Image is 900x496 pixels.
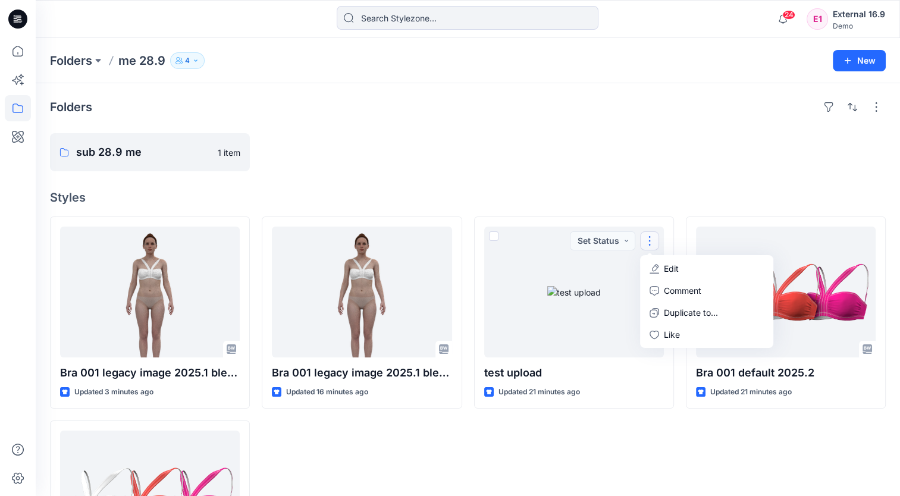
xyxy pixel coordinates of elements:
h4: Styles [50,190,886,205]
span: 24 [782,10,795,20]
div: Demo [833,21,885,30]
p: Bra 001 legacy image 2025.1 blender [60,365,240,381]
p: Updated 21 minutes ago [710,386,792,398]
p: Edit [664,262,679,275]
p: Like [664,328,680,341]
div: External 16.9 [833,7,885,21]
a: Folders [50,52,92,69]
p: Updated 3 minutes ago [74,386,153,398]
button: 4 [170,52,205,69]
p: me 28.9 [118,52,165,69]
p: Duplicate to... [664,306,718,319]
p: Comment [664,284,701,297]
input: Search Stylezone… [337,6,598,30]
p: sub 28.9 me [76,144,211,161]
a: test upload [484,227,664,357]
a: Bra 001 legacy image 2025.1 blender [60,227,240,357]
p: 4 [185,54,190,67]
a: Bra 001 default 2025.2 [696,227,876,357]
p: test upload [484,365,664,381]
p: Bra 001 default 2025.2 [696,365,876,381]
h4: Folders [50,100,92,114]
p: Updated 21 minutes ago [498,386,580,398]
a: Edit [642,258,771,280]
a: Bra 001 legacy image 2025.1 blender [272,227,451,357]
div: E1 [807,8,828,30]
a: sub 28.9 me1 item [50,133,250,171]
p: Bra 001 legacy image 2025.1 blender [272,365,451,381]
button: New [833,50,886,71]
p: 1 item [218,146,240,159]
p: Updated 16 minutes ago [286,386,368,398]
